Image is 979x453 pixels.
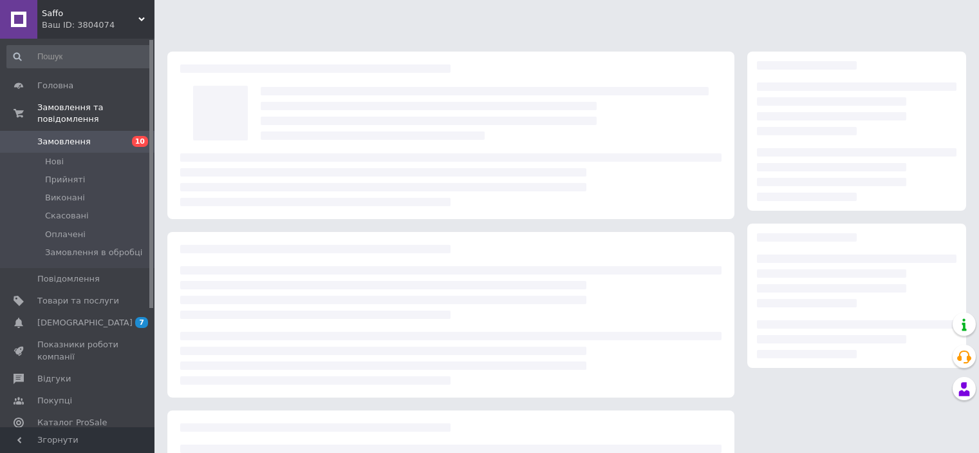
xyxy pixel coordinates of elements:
span: Скасовані [45,210,89,222]
span: Головна [37,80,73,92]
span: Прийняті [45,174,85,186]
span: Повідомлення [37,273,100,285]
span: Покупці [37,395,72,407]
input: Пошук [6,45,152,68]
span: Відгуки [37,373,71,385]
span: Замовлення в обробці [45,247,142,258]
span: Каталог ProSale [37,417,107,429]
span: 7 [135,317,148,328]
span: [DEMOGRAPHIC_DATA] [37,317,133,329]
span: Виконані [45,192,85,204]
span: Нові [45,156,64,168]
span: Замовлення та повідомлення [37,102,154,125]
span: Saffo [42,8,138,19]
span: 10 [132,136,148,147]
div: Ваш ID: 3804074 [42,19,154,31]
span: Оплачені [45,229,86,240]
span: Товари та послуги [37,295,119,307]
span: Показники роботи компанії [37,339,119,362]
span: Замовлення [37,136,91,148]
